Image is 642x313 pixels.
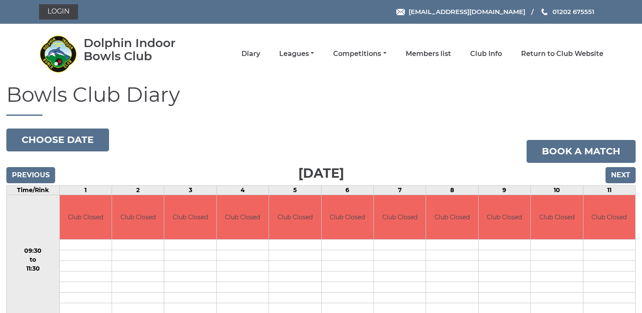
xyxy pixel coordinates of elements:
td: 8 [426,185,478,195]
td: 11 [583,185,636,195]
h1: Bowls Club Diary [6,84,636,116]
td: 4 [216,185,269,195]
td: Club Closed [112,195,164,240]
a: Return to Club Website [521,49,603,59]
td: 7 [373,185,426,195]
a: Book a match [527,140,636,163]
td: Club Closed [269,195,321,240]
td: 6 [321,185,373,195]
a: Diary [241,49,260,59]
a: Competitions [333,49,386,59]
td: 9 [478,185,530,195]
span: [EMAIL_ADDRESS][DOMAIN_NAME] [409,8,525,16]
td: Club Closed [322,195,373,240]
a: Login [39,4,78,20]
input: Next [606,167,636,183]
a: Members list [406,49,451,59]
td: 10 [531,185,583,195]
img: Dolphin Indoor Bowls Club [39,35,77,73]
td: Club Closed [217,195,269,240]
td: Club Closed [531,195,583,240]
td: 1 [59,185,112,195]
td: 2 [112,185,164,195]
a: Email [EMAIL_ADDRESS][DOMAIN_NAME] [396,7,525,17]
a: Leagues [279,49,314,59]
td: Club Closed [60,195,112,240]
img: Phone us [541,8,547,15]
input: Previous [6,167,55,183]
a: Phone us 01202 675551 [540,7,594,17]
span: 01202 675551 [552,8,594,16]
button: Choose date [6,129,109,151]
td: Time/Rink [7,185,60,195]
td: Club Closed [479,195,530,240]
div: Dolphin Indoor Bowls Club [84,36,200,63]
td: 3 [164,185,216,195]
td: Club Closed [164,195,216,240]
td: Club Closed [426,195,478,240]
td: Club Closed [374,195,426,240]
img: Email [396,9,405,15]
td: 5 [269,185,321,195]
a: Club Info [470,49,502,59]
td: Club Closed [583,195,636,240]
